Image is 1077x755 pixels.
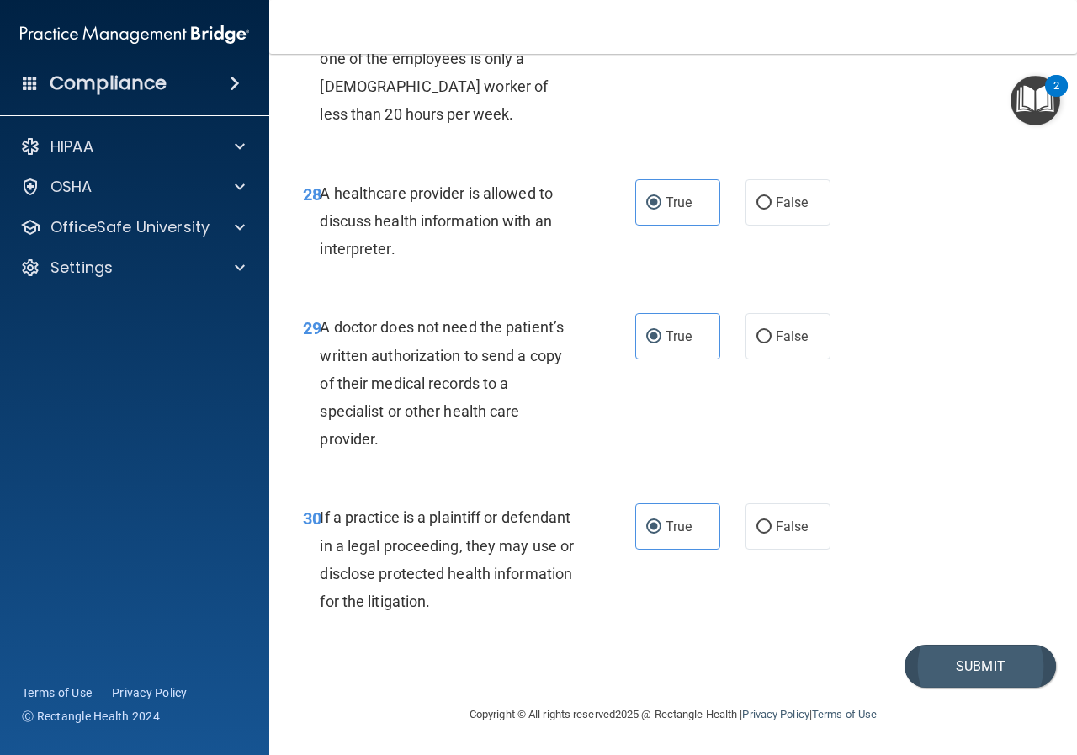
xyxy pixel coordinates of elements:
[303,184,321,205] span: 28
[1053,86,1059,108] div: 2
[1011,76,1060,125] button: Open Resource Center, 2 new notifications
[50,177,93,197] p: OSHA
[742,708,809,720] a: Privacy Policy
[776,518,809,534] span: False
[20,177,245,197] a: OSHA
[756,197,772,210] input: False
[756,331,772,343] input: False
[303,318,321,338] span: 29
[366,688,980,742] div: Copyright © All rights reserved 2025 @ Rectangle Health | |
[50,258,113,278] p: Settings
[20,136,245,157] a: HIPAA
[320,318,564,448] span: A doctor does not need the patient’s written authorization to send a copy of their medical record...
[776,194,809,210] span: False
[776,328,809,344] span: False
[50,72,167,95] h4: Compliance
[666,328,692,344] span: True
[50,136,93,157] p: HIPAA
[320,508,574,610] span: If a practice is a plaintiff or defendant in a legal proceeding, they may use or disclose protect...
[20,217,245,237] a: OfficeSafe University
[20,258,245,278] a: Settings
[646,521,661,534] input: True
[646,331,661,343] input: True
[22,684,92,701] a: Terms of Use
[303,508,321,529] span: 30
[646,197,661,210] input: True
[666,518,692,534] span: True
[993,639,1057,703] iframe: Drift Widget Chat Controller
[20,18,249,51] img: PMB logo
[50,217,210,237] p: OfficeSafe University
[22,708,160,725] span: Ⓒ Rectangle Health 2024
[756,521,772,534] input: False
[905,645,1056,688] button: Submit
[666,194,692,210] span: True
[812,708,877,720] a: Terms of Use
[112,684,188,701] a: Privacy Policy
[320,184,553,258] span: A healthcare provider is allowed to discuss health information with an interpreter.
